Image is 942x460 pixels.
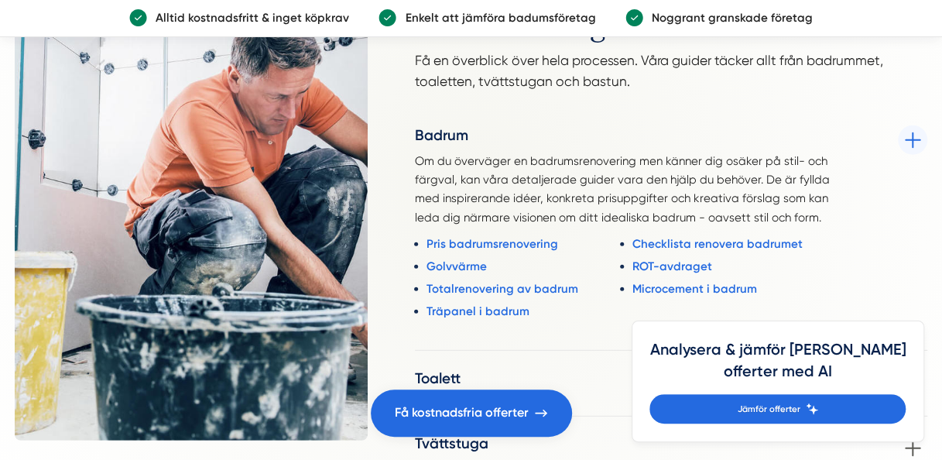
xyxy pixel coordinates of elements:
a: Få kostnadsfria offerter [371,390,572,437]
a: Totalrenovering av badrum [426,280,629,298]
p: Enkelt att jämföra badumsföretag [396,9,595,27]
h4: Analysera & jämför [PERSON_NAME] offerter med AI [649,339,906,394]
p: Få en överblick över hela processen. Våra guider täcker allt från badrummet, toaletten, tvättstug... [415,50,927,100]
h3: Toalett [415,369,461,390]
a: ROT-avdraget [632,257,834,276]
a: Checklista renovera badrumet [632,235,834,253]
a: Träpanel i badrum [426,302,629,321]
h3: Badrum [415,125,838,146]
a: Golvvärme [426,257,629,276]
p: Alltid kostnadsfritt & inget köpkrav [147,9,349,27]
a: Jämför offerter [649,394,906,424]
span: Jämför offerter [737,402,800,416]
a: Microcement i badrum [632,280,834,298]
p: Noggrant granskade företag [643,9,813,27]
span: Få kostnadsfria offerter [395,403,529,423]
p: Om du överväger en badrumsrenovering men känner dig osäker på stil- och färgval, kan våra detalje... [415,152,838,227]
a: Pris badrumsrenovering [426,235,629,253]
h3: Tvättstuga [415,434,488,455]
